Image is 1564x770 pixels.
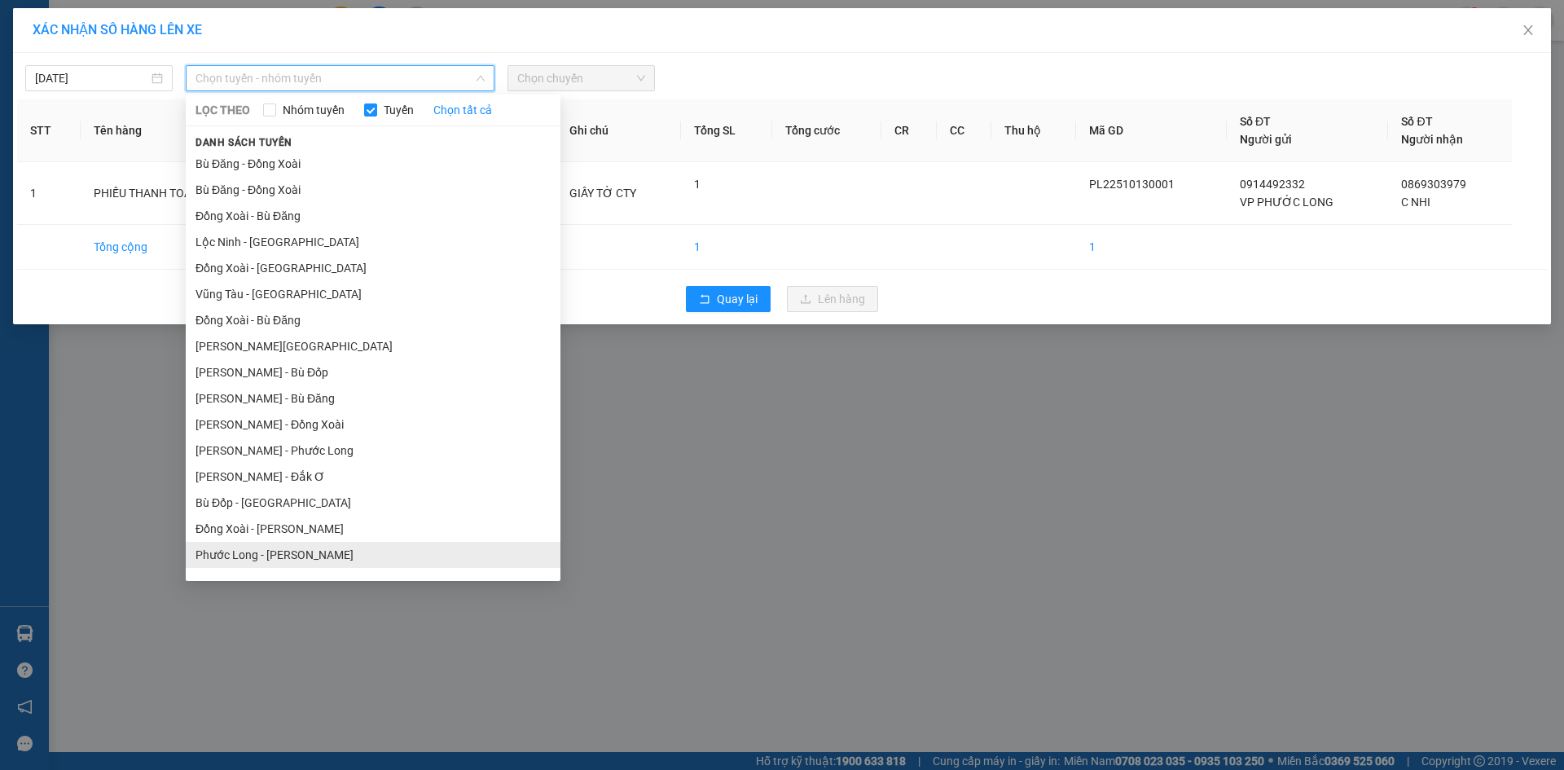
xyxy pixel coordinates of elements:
[127,53,238,73] div: C NHI
[699,293,710,306] span: rollback
[17,162,81,225] td: 1
[787,286,878,312] button: uploadLên hàng
[186,135,302,150] span: Danh sách tuyến
[433,101,492,119] a: Chọn tất cả
[1240,196,1333,209] span: VP PHƯỚC LONG
[33,22,202,37] span: XÁC NHẬN SỐ HÀNG LÊN XE
[1505,8,1551,54] button: Close
[186,151,560,177] li: Bù Đăng - Đồng Xoài
[186,255,560,281] li: Đồng Xoài - [GEOGRAPHIC_DATA]
[195,101,250,119] span: LỌC THEO
[186,385,560,411] li: [PERSON_NAME] - Bù Đăng
[476,73,485,83] span: down
[186,411,560,438] li: [PERSON_NAME] - Đồng Xoài
[1401,133,1463,146] span: Người nhận
[195,66,485,90] span: Chọn tuyến - nhóm tuyến
[681,99,772,162] th: Tổng SL
[186,438,560,464] li: [PERSON_NAME] - Phước Long
[14,14,116,73] div: VP Phước Long 2
[17,99,81,162] th: STT
[686,286,771,312] button: rollbackQuay lại
[1089,178,1175,191] span: PL22510130001
[186,281,560,307] li: Vũng Tàu - [GEOGRAPHIC_DATA]
[186,516,560,542] li: Đồng Xoài - [PERSON_NAME]
[569,187,636,200] span: GIẤY TỜ CTY
[717,290,758,308] span: Quay lại
[772,99,881,162] th: Tổng cước
[186,568,560,594] li: Đắk Ơ - [PERSON_NAME]
[681,225,772,270] td: 1
[1240,178,1305,191] span: 0914492332
[1401,115,1432,128] span: Số ĐT
[186,203,560,229] li: Đồng Xoài - Bù Đăng
[1401,196,1430,209] span: C NHI
[81,162,328,225] td: PHIẾU THANH TOÁN TIỀN DẦU
[186,359,560,385] li: [PERSON_NAME] - Bù Đốp
[1240,115,1271,128] span: Số ĐT
[1076,99,1227,162] th: Mã GD
[127,14,238,53] div: VP Đồng Xoài
[377,101,420,119] span: Tuyến
[556,99,682,162] th: Ghi chú
[186,542,560,568] li: Phước Long - [PERSON_NAME]
[1240,133,1292,146] span: Người gửi
[517,66,645,90] span: Chọn chuyến
[186,490,560,516] li: Bù Đốp - [GEOGRAPHIC_DATA]
[1401,178,1466,191] span: 0869303979
[35,69,148,87] input: 13/10/2025
[881,99,937,162] th: CR
[186,307,560,333] li: Đồng Xoài - Bù Đăng
[1522,24,1535,37] span: close
[186,177,560,203] li: Bù Đăng - Đồng Xoài
[14,15,39,33] span: Gửi:
[276,101,351,119] span: Nhóm tuyến
[127,15,166,33] span: Nhận:
[81,225,328,270] td: Tổng cộng
[14,73,116,112] div: VP PHƯỚC LONG
[991,99,1076,162] th: Thu hộ
[937,99,992,162] th: CC
[1076,225,1227,270] td: 1
[186,333,560,359] li: [PERSON_NAME][GEOGRAPHIC_DATA]
[186,464,560,490] li: [PERSON_NAME] - Đắk Ơ
[186,229,560,255] li: Lộc Ninh - [GEOGRAPHIC_DATA]
[694,178,701,191] span: 1
[81,99,328,162] th: Tên hàng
